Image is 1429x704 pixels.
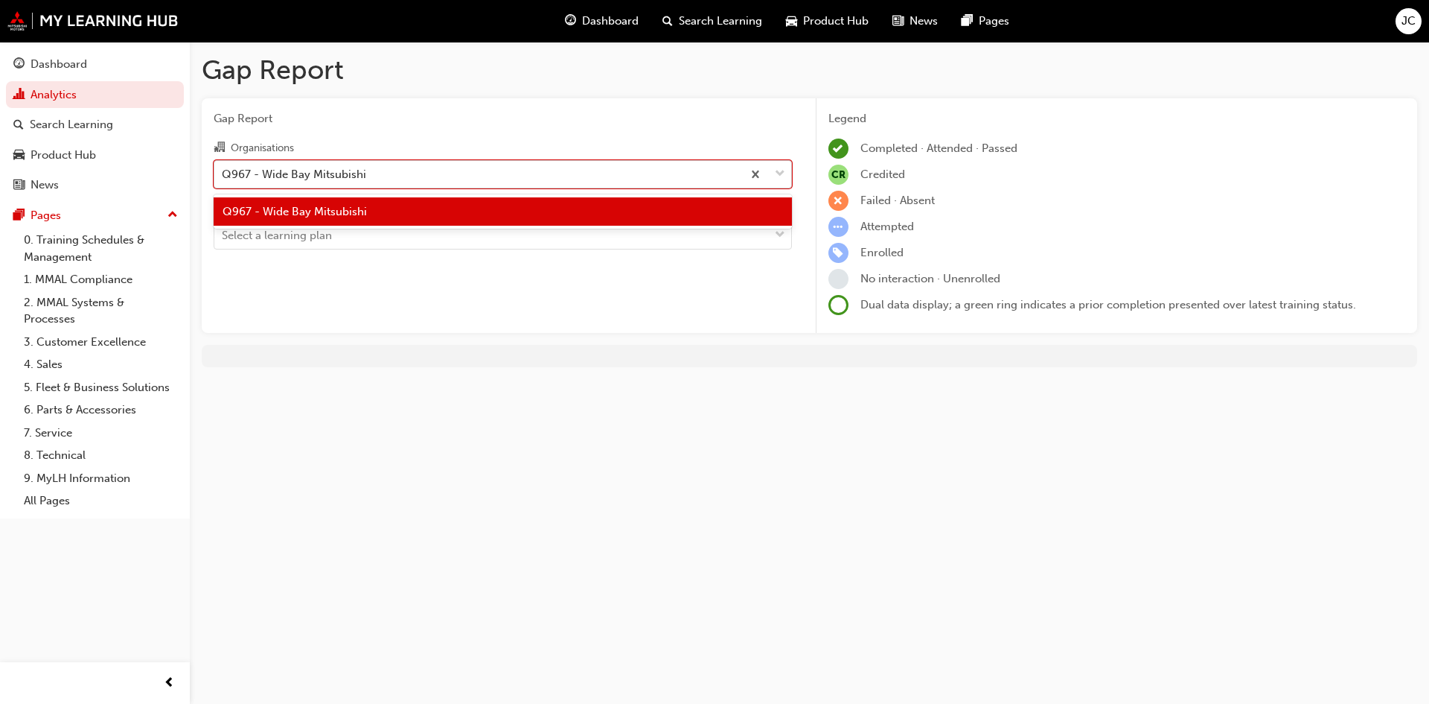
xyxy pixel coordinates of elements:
img: mmal [7,11,179,31]
a: Product Hub [6,142,184,169]
a: pages-iconPages [950,6,1021,37]
div: News [31,177,59,194]
span: No interaction · Unenrolled [860,272,1000,285]
a: Dashboard [6,51,184,78]
span: guage-icon [13,58,25,72]
span: car-icon [786,12,797,31]
a: All Pages [18,489,184,513]
span: Product Hub [803,13,869,30]
button: JC [1396,8,1422,34]
span: guage-icon [565,12,576,31]
span: Q967 - Wide Bay Mitsubishi [223,205,367,218]
a: 0. Training Schedules & Management [18,229,184,268]
span: learningRecordVerb_ENROLL-icon [828,243,848,263]
span: Dashboard [582,13,639,30]
span: chart-icon [13,89,25,102]
a: 1. MMAL Compliance [18,268,184,291]
a: Analytics [6,81,184,109]
span: learningRecordVerb_FAIL-icon [828,191,848,211]
span: null-icon [828,165,848,185]
span: Failed · Absent [860,194,935,207]
span: Credited [860,168,905,181]
span: news-icon [13,179,25,192]
span: JC [1401,13,1416,30]
a: Search Learning [6,111,184,139]
span: Attempted [860,220,914,233]
div: Organisations [231,141,294,156]
div: Pages [31,207,61,224]
span: learningRecordVerb_NONE-icon [828,269,848,289]
a: 2. MMAL Systems & Processes [18,291,184,331]
span: car-icon [13,149,25,162]
a: guage-iconDashboard [553,6,650,37]
a: search-iconSearch Learning [650,6,774,37]
a: 8. Technical [18,444,184,467]
a: 7. Service [18,422,184,445]
a: 9. MyLH Information [18,467,184,490]
div: Select a learning plan [222,227,332,244]
span: Completed · Attended · Passed [860,142,1017,155]
a: news-iconNews [880,6,950,37]
span: Enrolled [860,246,904,259]
a: 5. Fleet & Business Solutions [18,376,184,399]
div: Q967 - Wide Bay Mitsubishi [222,165,366,183]
span: search-icon [13,118,24,132]
div: Search Learning [30,116,113,133]
button: Pages [6,202,184,229]
span: News [909,13,938,30]
span: prev-icon [164,674,175,693]
span: pages-icon [13,209,25,223]
div: Dashboard [31,56,87,73]
a: 4. Sales [18,353,184,376]
span: Gap Report [214,110,792,127]
span: up-icon [167,206,178,225]
a: 6. Parts & Accessories [18,399,184,422]
button: DashboardAnalyticsSearch LearningProduct HubNews [6,48,184,202]
div: Product Hub [31,147,96,164]
span: Pages [979,13,1009,30]
span: down-icon [775,226,785,245]
span: Search Learning [679,13,762,30]
span: down-icon [775,165,785,184]
a: car-iconProduct Hub [774,6,880,37]
span: organisation-icon [214,142,225,155]
a: 3. Customer Excellence [18,331,184,354]
span: Dual data display; a green ring indicates a prior completion presented over latest training status. [860,298,1356,311]
div: Legend [828,110,1406,127]
h1: Gap Report [202,54,1417,86]
span: pages-icon [962,12,973,31]
a: News [6,171,184,199]
span: news-icon [892,12,904,31]
span: search-icon [662,12,673,31]
span: learningRecordVerb_ATTEMPT-icon [828,217,848,237]
span: learningRecordVerb_COMPLETE-icon [828,139,848,159]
